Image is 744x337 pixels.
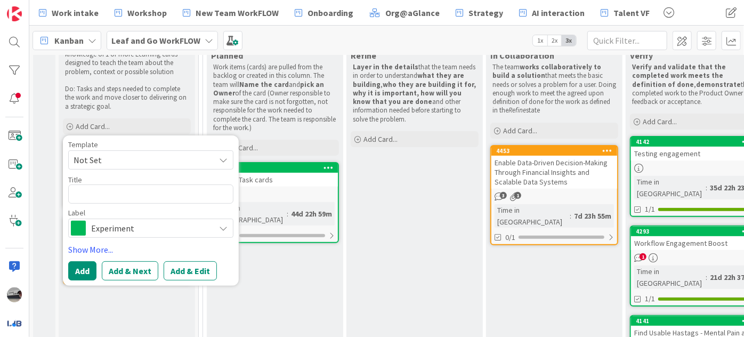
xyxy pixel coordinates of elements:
span: Verify [630,50,653,61]
span: 1x [533,35,547,46]
span: Add Card... [76,122,110,131]
strong: works collaboratively to build a solution [492,62,603,80]
em: Refine [508,106,526,115]
div: 44d 22h 59m [288,208,335,220]
span: Work intake [52,6,99,19]
strong: demonstrate [696,80,741,89]
a: Work intake [33,3,105,22]
p: Do: Tasks and steps needed to complete the work and move closer to delivering on a strategic goal. [65,85,189,111]
span: 0/1 [505,232,515,243]
span: Label [68,209,85,216]
div: Time in [GEOGRAPHIC_DATA] [215,202,287,226]
div: 4453 [496,147,617,155]
span: 3 [500,192,507,199]
button: Add & Next [102,261,158,280]
span: Experiment [91,221,209,236]
span: : [570,210,571,222]
img: Visit kanbanzone.com [7,6,22,21]
span: Talent VF [613,6,650,19]
span: Kanban [54,34,84,47]
strong: who they are building it for, why it is important, how will you know that you are done [353,80,478,107]
a: 4453Enable Data-Driven Decision-Making Through Financial Insights and Scalable Data SystemsTime i... [490,145,618,245]
div: Time in [GEOGRAPHIC_DATA] [634,176,706,199]
button: Add & Edit [164,261,217,280]
div: Time in [GEOGRAPHIC_DATA] [634,266,706,289]
div: 4020 [217,164,338,172]
input: Quick Filter... [587,31,667,50]
span: 1/1 [645,293,655,304]
p: Work items (cards) are pulled from the backlog or created in this column. The team will and of th... [213,63,337,132]
span: New Team WorkFLOW [196,6,279,19]
span: Refine [351,50,376,61]
span: 1/1 [645,204,655,215]
a: Workshop [108,3,173,22]
div: 7d 23h 55m [571,210,614,222]
span: : [706,271,707,283]
b: Leaf and Go WorkFLOW [111,35,200,46]
strong: what they are building [353,71,466,89]
strong: Verify and validate that the completed work meets the definition of done [632,62,727,89]
strong: Layer in the details [353,62,418,71]
div: 4020 [212,163,338,173]
span: Workshop [127,6,167,19]
a: Strategy [449,3,510,22]
a: Talent VF [594,3,656,22]
a: 4020Create Task cardsTime in [GEOGRAPHIC_DATA]:44d 22h 59m0/2 [211,162,339,243]
div: Create Task cards [212,173,338,187]
span: Planned [211,50,243,61]
span: 2x [547,35,562,46]
span: Onboarding [308,6,353,19]
span: Template [68,141,98,148]
span: Not Set [74,153,207,167]
span: : [287,208,288,220]
div: 4453Enable Data-Driven Decision-Making Through Financial Insights and Scalable Data Systems [491,146,617,189]
p: The team that meets the basic needs or solves a problem for a user. Doing enough work to meet the... [492,63,616,115]
span: 3x [562,35,576,46]
span: Org@aGlance [385,6,440,19]
div: 4453 [491,146,617,156]
span: Strategy [468,6,503,19]
strong: pick an Owner [213,80,326,98]
label: Title [68,175,82,184]
a: AI interaction [513,3,591,22]
p: that the team needs in order to understand , and other information needed before starting to solv... [353,63,476,124]
div: Enable Data-Driven Decision-Making Through Financial Insights and Scalable Data Systems [491,156,617,189]
span: Add Card... [224,143,258,153]
img: jB [7,287,22,302]
strong: Name the card [239,80,289,89]
span: AI interaction [532,6,585,19]
span: Add Card... [363,134,398,144]
a: Org@aGlance [363,3,446,22]
span: 1 [514,192,521,199]
a: Onboarding [288,3,360,22]
span: 1 [640,253,646,260]
span: Add Card... [643,117,677,126]
span: Add Card... [503,126,537,135]
img: avatar [7,316,22,331]
span: In Collaboration [490,50,554,61]
button: Add [68,261,96,280]
a: Show More... [68,243,233,256]
a: New Team WorkFLOW [176,3,285,22]
span: : [706,182,707,194]
div: Time in [GEOGRAPHIC_DATA] [495,204,570,228]
div: 4020Create Task cards [212,163,338,187]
